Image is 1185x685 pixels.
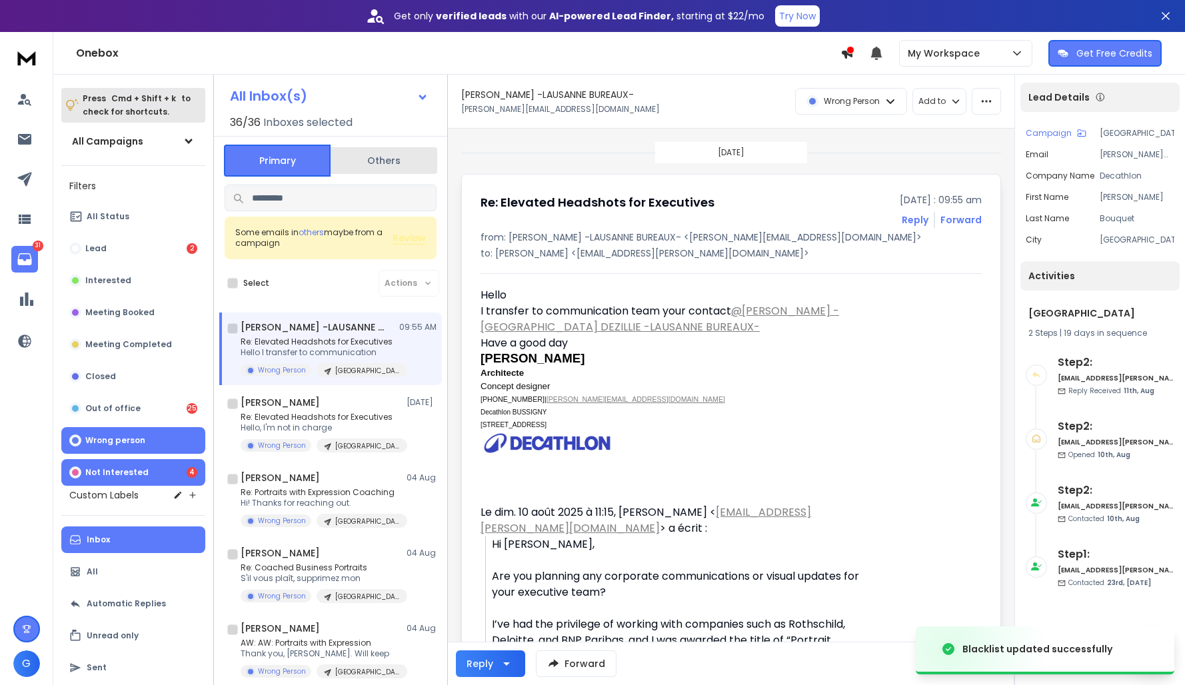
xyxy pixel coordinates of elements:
button: Wrong person [61,427,205,454]
p: [PERSON_NAME][EMAIL_ADDRESS][DOMAIN_NAME] [461,104,660,115]
p: Reply Received [1068,386,1154,396]
p: [DATE] : 09:55 am [900,193,982,207]
p: Decathlon [1100,171,1174,181]
span: 10th, Aug [1107,514,1140,524]
h1: Onebox [76,45,840,61]
label: Select [243,278,269,289]
h1: [PERSON_NAME] [241,396,320,409]
button: Others [331,146,437,175]
button: Inbox [61,526,205,553]
p: Wrong Person [258,365,306,375]
p: Get Free Credits [1076,47,1152,60]
div: Forward [940,213,982,227]
div: Some emails in maybe from a campaign [235,227,393,249]
button: Campaign [1026,128,1086,139]
p: Wrong Person [258,666,306,676]
h6: [EMAIL_ADDRESS][PERSON_NAME][DOMAIN_NAME] [1058,437,1174,447]
p: 31 [33,241,43,251]
h1: [PERSON_NAME] -LAUSANNE BUREAUX- [461,88,634,101]
button: Meeting Completed [61,331,205,358]
p: Sent [87,662,107,673]
p: My Workspace [908,47,985,60]
p: from: [PERSON_NAME] -LAUSANNE BUREAUX- <[PERSON_NAME][EMAIL_ADDRESS][DOMAIN_NAME]> [481,231,982,244]
button: All Campaigns [61,128,205,155]
h1: [PERSON_NAME] [241,471,320,484]
button: Reply [456,650,525,677]
p: Re: Elevated Headshots for Executives [241,337,401,347]
p: [GEOGRAPHIC_DATA] [1100,235,1174,245]
span: 11th, Aug [1124,386,1154,396]
p: Hi! Thanks for reaching out. [241,498,401,508]
div: Blacklist updated successfully [962,642,1112,656]
p: All Status [87,211,129,222]
span: 23rd, [DATE] [1107,578,1151,588]
button: Primary [224,145,331,177]
h3: Custom Labels [69,488,139,502]
p: Wrong Person [258,516,306,526]
button: Get Free Credits [1048,40,1162,67]
img: logo [13,45,40,70]
h1: [PERSON_NAME] -LAUSANNE BUREAUX- [241,321,387,334]
p: 04 Aug [407,548,437,558]
span: 36 / 36 [230,115,261,131]
p: [GEOGRAPHIC_DATA] 2025-08 [335,667,399,677]
span: 2 Steps [1028,327,1058,339]
p: Meeting Booked [85,307,155,318]
p: Email [1026,149,1048,160]
p: [GEOGRAPHIC_DATA] [335,592,399,602]
p: Add to [918,96,946,107]
h6: Step 2 : [1058,418,1174,434]
div: Hi [PERSON_NAME], [492,536,870,552]
button: Sent [61,654,205,681]
p: 04 Aug [407,472,437,483]
p: Re: Portraits with Expression Coaching [241,487,401,498]
span: 19 days in sequence [1064,327,1147,339]
h1: [PERSON_NAME] [241,546,320,560]
p: Wrong Person [258,591,306,601]
h1: [GEOGRAPHIC_DATA] [1028,307,1172,320]
span: [PHONE_NUMBER] [481,395,545,403]
button: Automatic Replies [61,590,205,617]
h3: Filters [61,177,205,195]
a: @[PERSON_NAME] -[GEOGRAPHIC_DATA] DEZILLIE -LAUSANNE BUREAUX- [481,303,839,335]
p: to: [PERSON_NAME] <[EMAIL_ADDRESS][PERSON_NAME][DOMAIN_NAME]> [481,247,982,260]
p: Contacted [1068,578,1151,588]
p: Inbox [87,534,110,545]
p: Opened [1068,450,1130,460]
h6: [EMAIL_ADDRESS][PERSON_NAME][DOMAIN_NAME] [1058,501,1174,511]
p: Bouquet [1100,213,1174,224]
span: Architecte [481,368,524,378]
p: Unread only [87,630,139,641]
p: Campaign [1026,128,1072,139]
p: First Name [1026,192,1068,203]
h6: [EMAIL_ADDRESS][PERSON_NAME][DOMAIN_NAME] [1058,565,1174,575]
p: Company Name [1026,171,1094,181]
div: I transfer to communication team your contact [481,303,870,335]
p: Re: Elevated Headshots for Executives [241,412,401,422]
p: [GEOGRAPHIC_DATA] [1100,128,1174,139]
p: Get only with our starting at $22/mo [394,9,764,23]
span: Concept designer [481,381,550,391]
div: 25 [187,403,197,414]
p: 09:55 AM [399,322,437,333]
a: 31 [11,246,38,273]
div: Reply [467,657,493,670]
p: [GEOGRAPHIC_DATA] [335,516,399,526]
button: All Inbox(s) [219,83,439,109]
button: G [13,650,40,677]
button: Interested [61,267,205,294]
h1: All Inbox(s) [230,89,307,103]
p: S'il vous plaît, supprimez mon [241,573,401,584]
button: Review [393,231,426,245]
font: Decathlon BUSSIGNY [481,408,547,416]
div: | [1028,328,1172,339]
p: Lead [85,243,107,254]
p: [DATE] [718,147,744,158]
h6: [EMAIL_ADDRESS][PERSON_NAME][DOMAIN_NAME] [1058,373,1174,383]
strong: AI-powered Lead Finder, [549,9,674,23]
button: Lead2 [61,235,205,262]
button: All [61,558,205,585]
button: Try Now [775,5,820,27]
a: [EMAIL_ADDRESS][PERSON_NAME][DOMAIN_NAME] [481,504,811,536]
